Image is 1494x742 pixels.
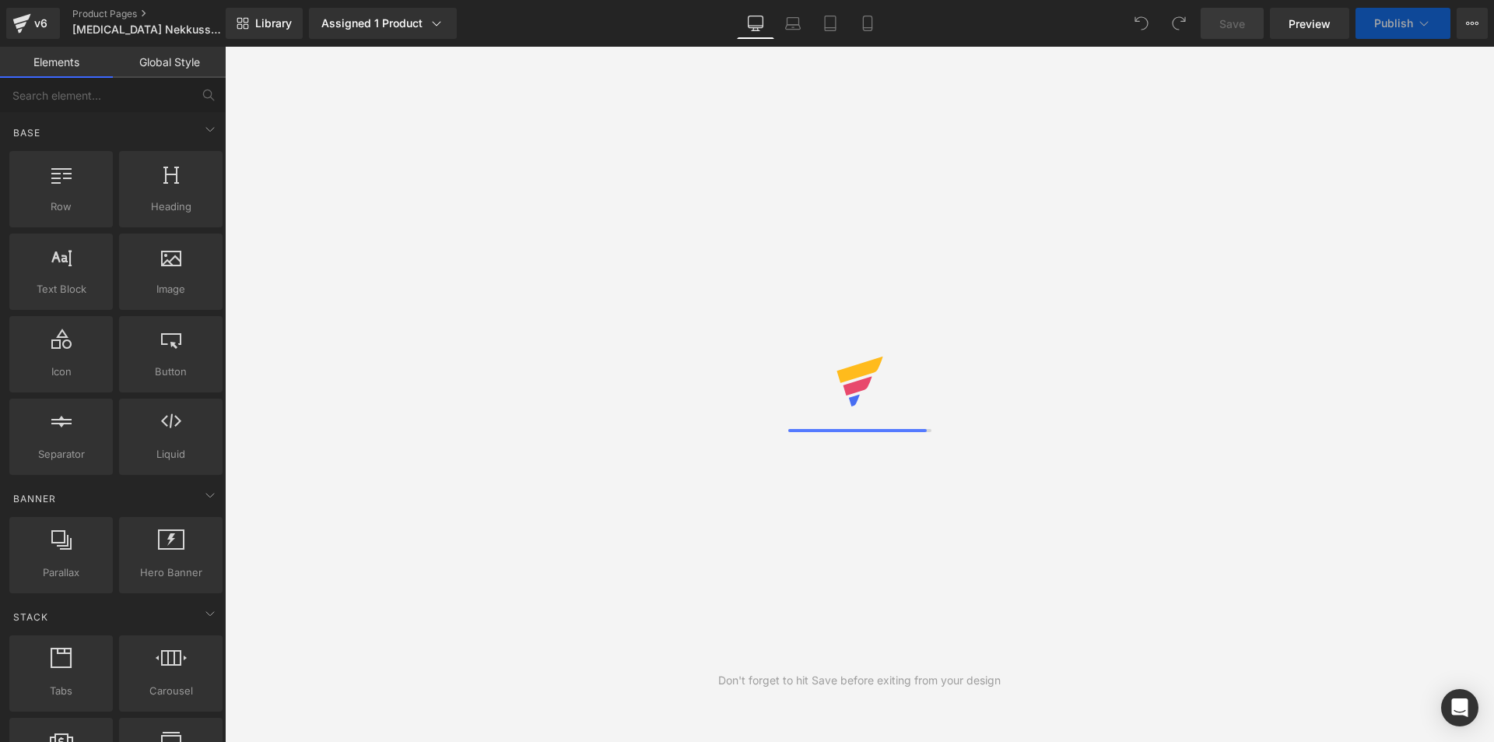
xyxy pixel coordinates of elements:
span: Base [12,125,42,140]
div: v6 [31,13,51,33]
span: Button [124,364,218,380]
a: Tablet [812,8,849,39]
span: Save [1219,16,1245,32]
span: Heading [124,199,218,215]
span: Preview [1289,16,1331,32]
a: New Library [226,8,303,39]
span: Liquid [124,446,218,462]
button: Publish [1355,8,1450,39]
span: Row [14,199,108,215]
a: Global Style [113,47,226,78]
span: Publish [1374,17,1413,30]
span: Parallax [14,564,108,581]
a: v6 [6,8,60,39]
span: Image [124,281,218,297]
div: Don't forget to hit Save before exiting from your design [718,672,1001,689]
span: Banner [12,491,58,506]
button: More [1457,8,1488,39]
a: Laptop [774,8,812,39]
button: Redo [1163,8,1194,39]
span: Library [255,16,292,30]
a: Mobile [849,8,886,39]
div: Open Intercom Messenger [1441,689,1478,726]
div: Assigned 1 Product [321,16,444,31]
span: Hero Banner [124,564,218,581]
span: [MEDICAL_DATA] Nekkussen || [PERSON_NAME] [72,23,222,36]
a: Desktop [737,8,774,39]
span: Text Block [14,281,108,297]
span: Separator [14,446,108,462]
a: Product Pages [72,8,251,20]
a: Preview [1270,8,1349,39]
span: Tabs [14,683,108,699]
button: Undo [1126,8,1157,39]
span: Carousel [124,683,218,699]
span: Stack [12,610,50,624]
span: Icon [14,364,108,380]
